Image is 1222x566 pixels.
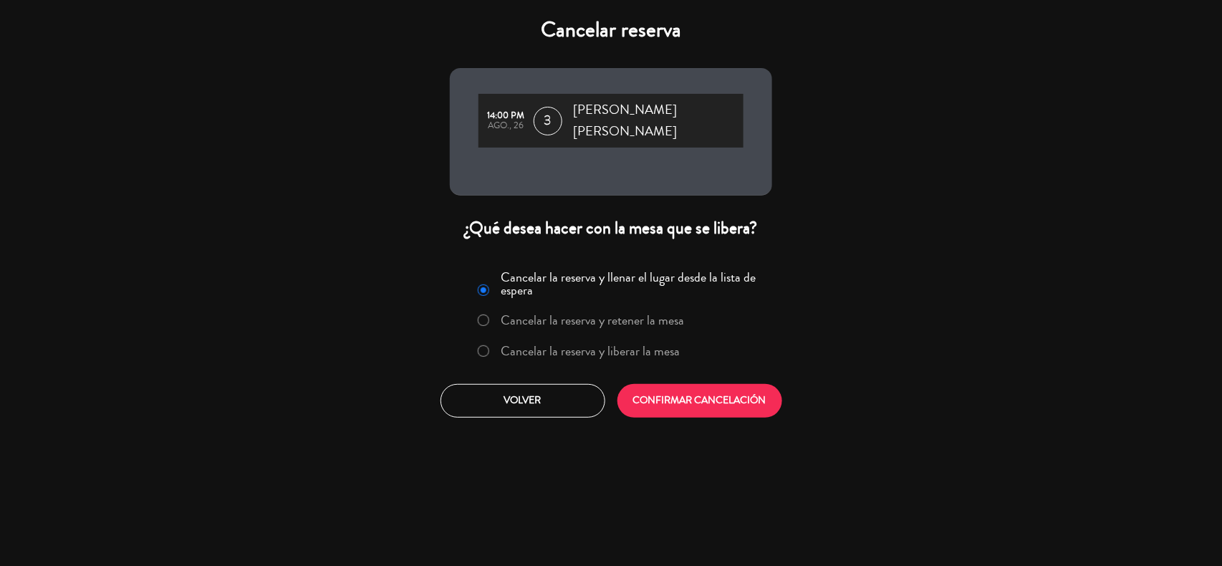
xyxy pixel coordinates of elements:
[501,345,680,358] label: Cancelar la reserva y liberar la mesa
[501,314,685,327] label: Cancelar la reserva y retener la mesa
[450,17,772,43] h4: Cancelar reserva
[574,100,744,142] span: [PERSON_NAME] [PERSON_NAME]
[501,271,764,297] label: Cancelar la reserva y llenar el lugar desde la lista de espera
[486,121,526,131] div: ago., 26
[441,384,605,418] button: Volver
[486,111,526,121] div: 14:00 PM
[617,384,782,418] button: CONFIRMAR CANCELACIÓN
[534,107,562,135] span: 3
[450,217,772,239] div: ¿Qué desea hacer con la mesa que se libera?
